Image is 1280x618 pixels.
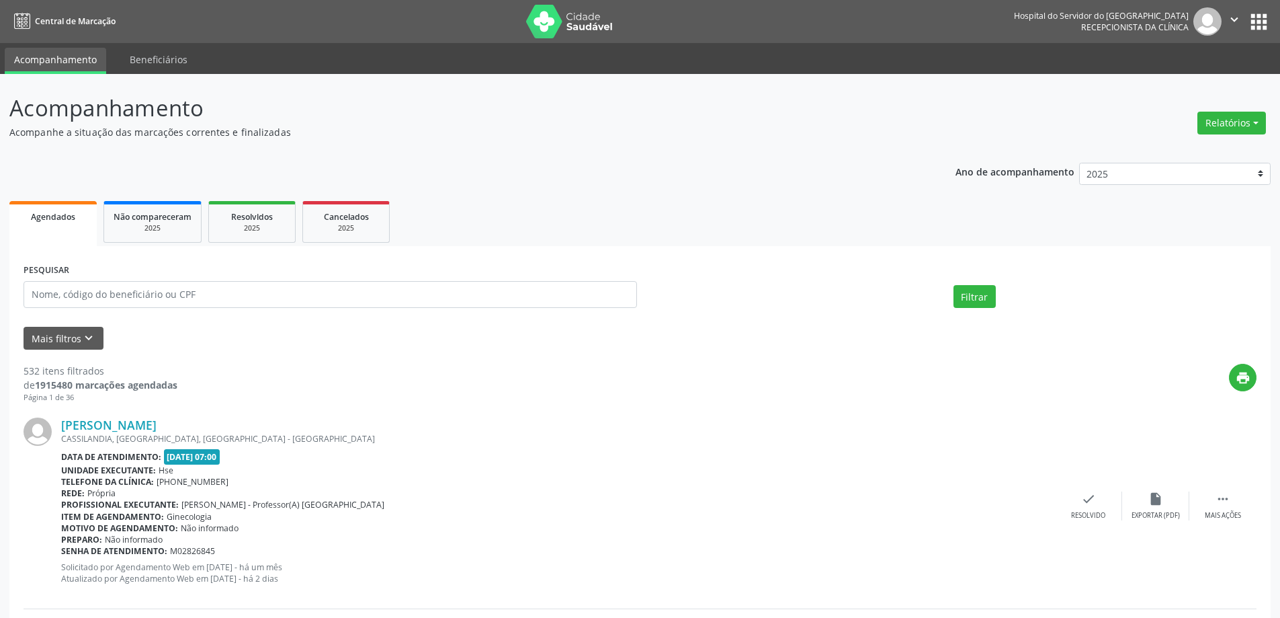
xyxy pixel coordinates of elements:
div: Exportar (PDF) [1132,511,1180,520]
i: print [1236,371,1250,385]
i: keyboard_arrow_down [81,331,96,346]
label: PESQUISAR [24,260,69,281]
div: 2025 [218,223,286,233]
b: Motivo de agendamento: [61,523,178,534]
div: 2025 [312,223,380,233]
b: Preparo: [61,534,102,545]
span: Resolvidos [231,211,273,223]
span: Recepcionista da clínica [1081,22,1189,33]
a: Acompanhamento [5,48,106,74]
p: Acompanhe a situação das marcações correntes e finalizadas [9,125,892,139]
div: Página 1 de 36 [24,392,177,403]
span: [PHONE_NUMBER] [157,476,228,488]
input: Nome, código do beneficiário ou CPF [24,281,637,308]
button: Filtrar [953,285,996,308]
strong: 1915480 marcações agendadas [35,379,177,391]
div: 2025 [114,223,191,233]
div: Mais ações [1205,511,1241,520]
div: de [24,378,177,392]
a: [PERSON_NAME] [61,418,157,432]
b: Profissional executante: [61,499,179,510]
p: Solicitado por Agendamento Web em [DATE] - há um mês Atualizado por Agendamento Web em [DATE] - h... [61,562,1055,584]
button: Mais filtroskeyboard_arrow_down [24,327,103,350]
i: check [1081,492,1096,506]
b: Senha de atendimento: [61,545,167,557]
span: Não compareceram [114,211,191,223]
b: Rede: [61,488,85,499]
p: Ano de acompanhamento [955,163,1074,180]
button:  [1222,7,1247,36]
span: Não informado [181,523,239,534]
div: 532 itens filtrados [24,364,177,378]
b: Data de atendimento: [61,451,161,463]
div: Resolvido [1071,511,1105,520]
button: print [1229,364,1256,391]
span: Cancelados [324,211,369,223]
span: [PERSON_NAME] - Professor(A) [GEOGRAPHIC_DATA] [181,499,384,510]
span: Ginecologia [167,511,212,523]
img: img [1193,7,1222,36]
span: Central de Marcação [35,15,116,27]
b: Telefone da clínica: [61,476,154,488]
img: img [24,418,52,446]
i:  [1215,492,1230,506]
div: Hospital do Servidor do [GEOGRAPHIC_DATA] [1014,10,1189,22]
a: Beneficiários [120,48,197,71]
button: apps [1247,10,1271,34]
b: Unidade executante: [61,465,156,476]
span: Não informado [105,534,163,545]
div: CASSILANDIA, [GEOGRAPHIC_DATA], [GEOGRAPHIC_DATA] - [GEOGRAPHIC_DATA] [61,433,1055,445]
b: Item de agendamento: [61,511,164,523]
p: Acompanhamento [9,91,892,125]
i:  [1227,12,1242,27]
span: M02826845 [170,545,215,557]
span: Hse [159,465,173,476]
i: insert_drive_file [1148,492,1163,506]
span: Agendados [31,211,75,223]
button: Relatórios [1197,112,1266,134]
a: Central de Marcação [9,10,116,32]
span: Própria [87,488,116,499]
span: [DATE] 07:00 [164,449,220,465]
